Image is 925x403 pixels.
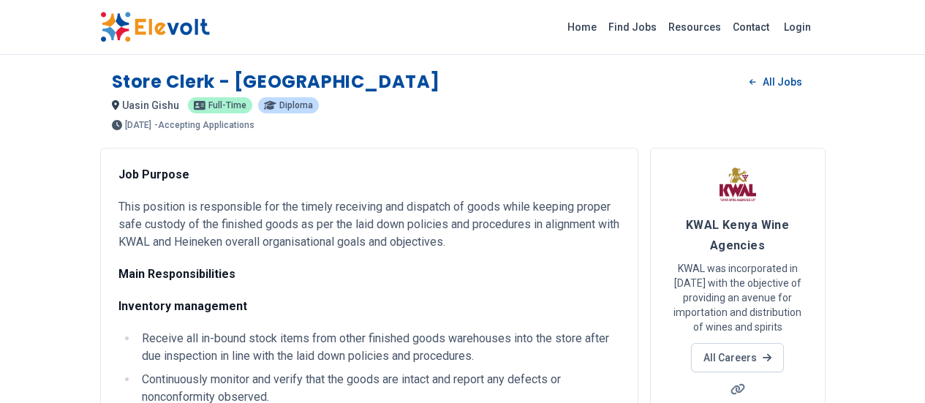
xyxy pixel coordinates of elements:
span: uasin gishu [122,99,179,111]
a: Find Jobs [603,15,662,39]
p: KWAL was incorporated in [DATE] with the objective of providing an avenue for importation and dis... [668,261,807,334]
a: All Jobs [738,71,813,93]
p: This position is responsible for the timely receiving and dispatch of goods while keeping proper ... [118,198,620,251]
a: Resources [662,15,727,39]
a: All Careers [691,343,784,372]
p: - Accepting Applications [154,121,254,129]
h1: Store Clerk - [GEOGRAPHIC_DATA] [112,70,441,94]
strong: Inventory management [118,299,247,313]
a: Home [562,15,603,39]
li: Receive all in-bound stock items from other finished goods warehouses into the store after due in... [137,330,620,365]
a: Contact [727,15,775,39]
strong: Main Responsibilities [118,267,235,281]
span: KWAL Kenya Wine Agencies [686,218,790,252]
span: [DATE] [125,121,151,129]
img: KWAL Kenya Wine Agencies [720,166,756,203]
strong: Job Purpose [118,167,189,181]
a: Login [775,12,820,42]
span: Diploma [279,101,313,110]
img: Elevolt [100,12,210,42]
span: Full-time [208,101,246,110]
